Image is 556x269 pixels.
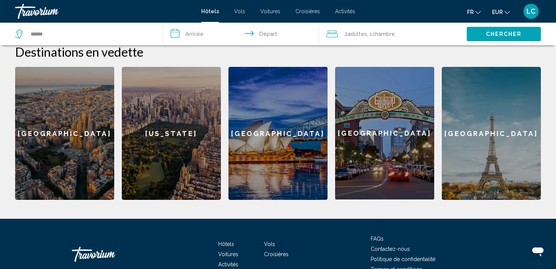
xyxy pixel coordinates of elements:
a: Vols [264,241,275,247]
a: Hôtels [201,8,219,14]
span: EUR [492,9,503,15]
a: Activités [335,8,355,14]
a: Travorium [72,243,148,266]
a: Contactez-nous [371,246,410,252]
h2: Destinations en vedette [15,44,541,59]
span: LC [526,8,536,15]
a: [GEOGRAPHIC_DATA] [15,67,114,200]
a: [GEOGRAPHIC_DATA] [335,67,434,200]
a: Travorium [15,4,194,19]
a: Politique de confidentialité [371,256,435,262]
a: Croisières [295,8,320,14]
a: Croisières [264,251,289,257]
a: FAQs [371,236,384,242]
button: User Menu [521,3,541,19]
button: Check in and out dates [163,23,318,45]
button: Travelers: 2 adults, 0 children [319,23,467,45]
span: Chercher [486,31,522,37]
button: Change currency [492,6,510,17]
span: 2 [345,29,367,39]
button: Chercher [467,27,541,41]
a: Hôtels [218,241,234,247]
span: Chambre [372,31,395,37]
span: fr [467,9,474,15]
a: [GEOGRAPHIC_DATA] [442,67,541,200]
a: Vols [234,8,245,14]
a: [GEOGRAPHIC_DATA] [228,67,328,200]
iframe: Bouton de lancement de la fenêtre de messagerie [526,239,550,263]
a: Voitures [218,251,238,257]
a: Activités [218,261,238,267]
a: [US_STATE] [122,67,221,200]
a: Voitures [260,8,280,14]
span: , 1 [367,29,395,39]
span: Adultes [348,31,367,37]
button: Change language [467,6,481,17]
